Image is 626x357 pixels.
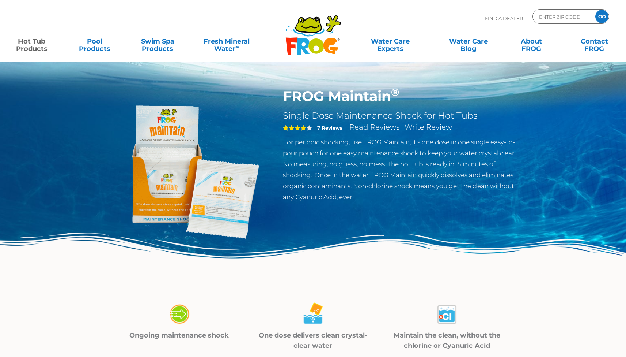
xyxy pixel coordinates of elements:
[283,110,521,121] h2: Single Dose Maintenance Shock for Hot Tubs
[196,34,257,49] a: Fresh MineralWater∞
[401,124,403,131] span: |
[283,137,521,202] p: For periodic shocking, use FROG Maintain, it’s one dose in one single easy-to-pour pouch for one ...
[389,330,505,351] p: Maintain the clean, without the chlorine or Cyanuric Acid
[70,34,119,49] a: PoolProducts
[283,125,306,131] span: 4
[405,123,452,131] a: Write Review
[350,34,430,49] a: Water CareExperts
[283,88,521,105] h1: FROG Maintain
[121,330,237,341] p: Ongoing maintenance shock
[434,301,460,327] img: maintain_4-03
[317,125,342,131] strong: 7 Reviews
[507,34,556,49] a: AboutFROG
[595,10,608,23] input: GO
[485,9,523,27] p: Find A Dealer
[349,123,400,131] a: Read Reviews
[444,34,493,49] a: Water CareBlog
[300,301,326,327] img: maintain_4-02
[391,86,399,98] sup: ®
[235,44,239,49] sup: ∞
[166,301,192,327] img: maintain_4-01
[538,11,588,22] input: Zip Code Form
[570,34,619,49] a: ContactFROG
[133,34,182,49] a: Swim SpaProducts
[255,330,371,351] p: One dose delivers clean crystal-clear water
[7,34,56,49] a: Hot TubProducts
[105,88,272,256] img: Frog_Maintain_Hero-2-v2.png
